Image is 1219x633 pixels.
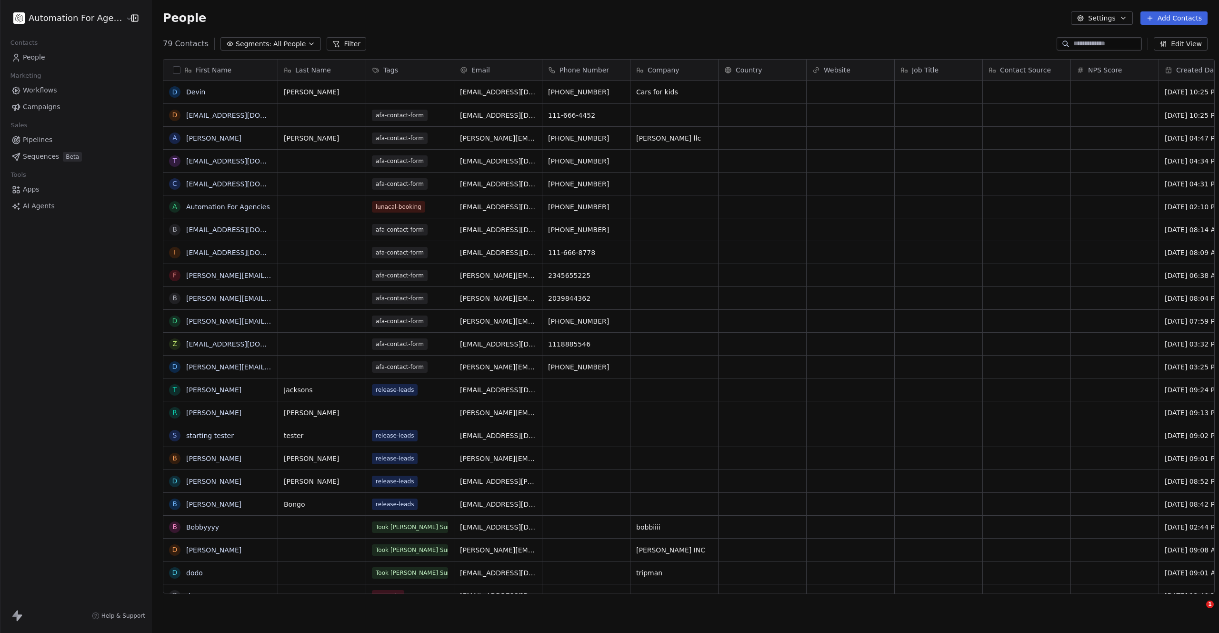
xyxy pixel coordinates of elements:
[186,340,303,348] a: [EMAIL_ADDRESS][DOMAIN_NAME]
[101,612,145,620] span: Help & Support
[372,155,428,167] span: afa-contact-form
[92,612,145,620] a: Help & Support
[23,201,55,211] span: AI Agents
[460,225,536,235] span: [EMAIL_ADDRESS][DOMAIN_NAME]
[273,39,306,49] span: All People
[372,384,418,396] span: release-leads
[284,133,360,143] span: [PERSON_NAME]
[11,10,120,26] button: Automation For Agencies
[236,39,271,49] span: Segments:
[8,182,143,197] a: Apps
[8,99,143,115] a: Campaigns
[372,476,418,487] span: release-leads
[172,87,178,97] div: D
[284,431,360,440] span: tester
[173,430,177,440] div: s
[172,339,177,349] div: z
[23,152,59,162] span: Sequences
[460,316,536,326] span: [PERSON_NAME][EMAIL_ADDRESS][PERSON_NAME][DOMAIN_NAME]
[560,65,609,75] span: Phone Number
[174,247,176,257] div: i
[172,133,177,143] div: A
[460,522,536,532] span: [EMAIL_ADDRESS][DOMAIN_NAME]
[636,133,712,143] span: [PERSON_NAME] llc
[372,293,428,304] span: afa-contact-form
[1071,11,1132,25] button: Settings
[284,408,360,418] span: [PERSON_NAME]
[548,362,624,372] span: [PHONE_NUMBER]
[8,198,143,214] a: AI Agents
[460,431,536,440] span: [EMAIL_ADDRESS][DOMAIN_NAME]
[454,60,542,80] div: Email
[6,36,42,50] span: Contacts
[807,60,894,80] div: Website
[636,568,712,578] span: tripman
[186,455,241,462] a: [PERSON_NAME]
[912,65,939,75] span: Job Title
[186,88,205,96] a: Devin
[186,226,303,234] a: [EMAIL_ADDRESS][DOMAIN_NAME]
[186,157,303,165] a: [EMAIL_ADDRESS][DOMAIN_NAME]
[548,294,624,303] span: 2039844362
[824,65,850,75] span: Website
[548,133,624,143] span: [PHONE_NUMBER]
[636,522,712,532] span: bobbiiii
[7,168,30,182] span: Tools
[186,180,303,188] a: [EMAIL_ADDRESS][DOMAIN_NAME]
[372,338,428,350] span: afa-contact-form
[23,102,60,112] span: Campaigns
[372,430,418,441] span: release-leads
[284,87,360,97] span: [PERSON_NAME]
[172,453,177,463] div: b
[460,87,536,97] span: [EMAIL_ADDRESS][DOMAIN_NAME]
[284,477,360,486] span: [PERSON_NAME]
[460,454,536,463] span: [PERSON_NAME][EMAIL_ADDRESS][PERSON_NAME][DOMAIN_NAME]
[460,294,536,303] span: [PERSON_NAME][EMAIL_ADDRESS][PERSON_NAME][DOMAIN_NAME]
[548,225,624,235] span: [PHONE_NUMBER]
[460,202,536,212] span: [EMAIL_ADDRESS][DOMAIN_NAME]
[1140,11,1208,25] button: Add Contacts
[460,477,536,486] span: [EMAIL_ADDRESS][PERSON_NAME][DOMAIN_NAME]
[163,81,278,594] div: grid
[8,132,143,148] a: Pipelines
[172,476,178,486] div: d
[372,201,425,213] span: lunacal-booking
[372,499,418,510] span: release-leads
[460,179,536,189] span: [EMAIL_ADDRESS][DOMAIN_NAME]
[8,149,143,164] a: SequencesBeta
[895,60,982,80] div: Job Title
[284,454,360,463] span: [PERSON_NAME]
[1071,60,1159,80] div: NPS Score
[636,87,712,97] span: Cars for kids
[172,362,178,372] div: d
[172,545,178,555] div: d
[460,408,536,418] span: [PERSON_NAME][EMAIL_ADDRESS][DOMAIN_NAME]
[173,385,177,395] div: T
[284,385,360,395] span: Jacksons
[172,110,178,120] div: d
[172,225,177,235] div: b
[186,432,234,439] a: starting tester
[172,293,177,303] div: b
[186,409,241,417] a: [PERSON_NAME]
[1154,37,1208,51] button: Edit View
[548,316,624,326] span: [PHONE_NUMBER]
[186,478,241,485] a: [PERSON_NAME]
[8,82,143,98] a: Workflows
[29,12,123,24] span: Automation For Agencies
[23,184,40,194] span: Apps
[186,569,203,577] a: dodo
[23,135,52,145] span: Pipelines
[548,179,624,189] span: [PHONE_NUMBER]
[278,60,366,80] div: Last Name
[173,270,177,280] div: f
[460,271,536,280] span: [PERSON_NAME][EMAIL_ADDRESS][PERSON_NAME][DOMAIN_NAME]
[186,112,303,119] a: [EMAIL_ADDRESS][DOMAIN_NAME]
[372,544,448,556] span: Took [PERSON_NAME] Survey
[327,37,366,51] button: Filter
[383,65,398,75] span: Tags
[460,591,536,601] span: [EMAIL_ADDRESS][DOMAIN_NAME]
[186,249,303,256] a: [EMAIL_ADDRESS][DOMAIN_NAME]
[471,65,490,75] span: Email
[172,179,177,189] div: c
